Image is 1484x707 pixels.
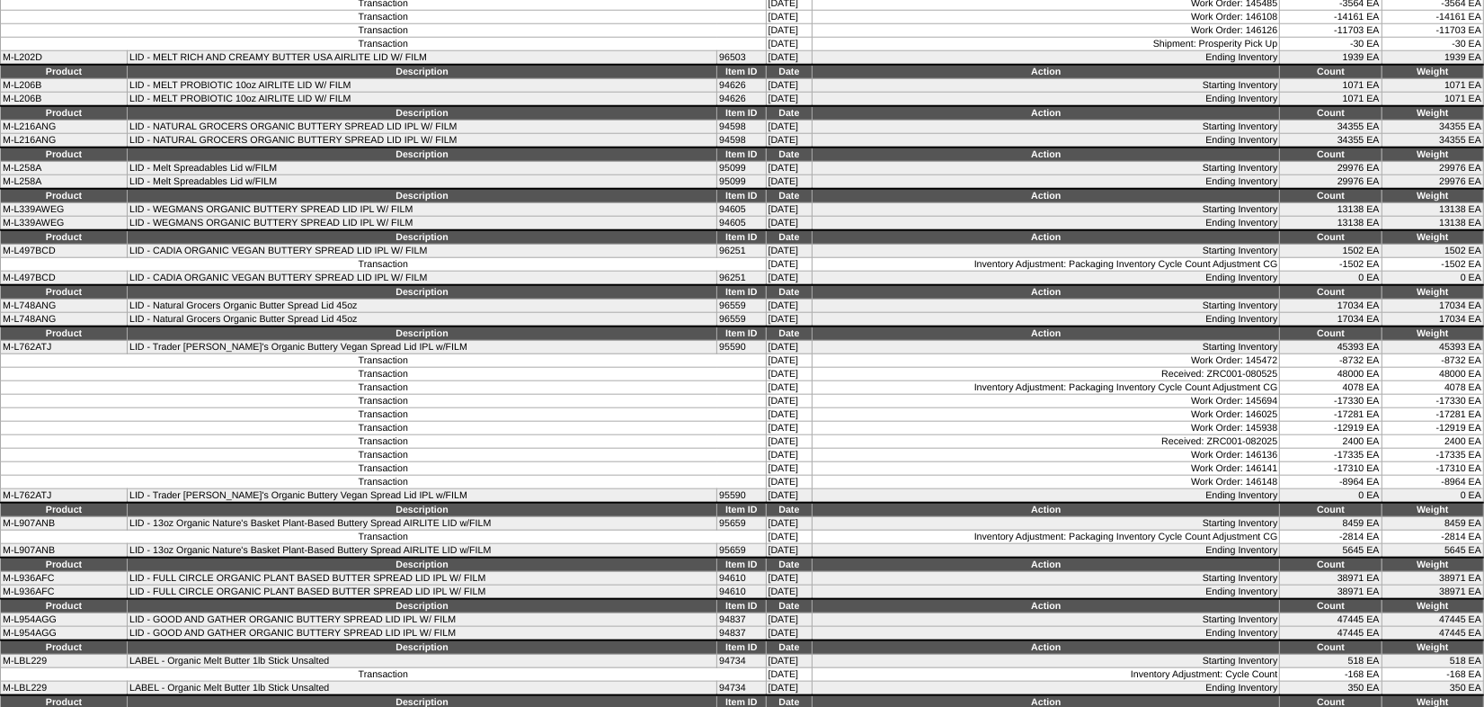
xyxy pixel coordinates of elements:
td: 13138 EA [1382,217,1483,231]
td: Transaction [1,449,767,462]
td: Inventory Adjustment: Packaging Inventory Cycle Count Adjustment CG [813,531,1280,544]
td: [DATE] [766,258,813,272]
td: 13138 EA [1382,203,1483,217]
td: Transaction [1,24,767,38]
td: Description [128,148,717,162]
td: 94610 [717,572,766,586]
td: M-L497BCD [1,272,128,286]
td: M-L206B [1,79,128,93]
td: [DATE] [766,435,813,449]
td: LID - MELT PROBIOTIC 10oz AIRLITE LID W/ FILM [128,79,717,93]
td: Action [813,106,1280,121]
td: Received: ZRC001-080525 [813,368,1280,381]
td: 96559 [717,313,766,327]
td: Received: ZRC001-082025 [813,435,1280,449]
td: 29976 EA [1382,162,1483,175]
td: M-L936AFC [1,572,128,586]
td: 1939 EA [1382,51,1483,66]
td: Transaction [1,422,767,435]
td: Ending Inventory [813,627,1280,641]
td: Item ID [717,558,766,572]
td: Description [128,558,717,572]
td: Weight [1382,106,1483,121]
td: Action [813,65,1280,79]
td: M-L762ATJ [1,341,128,354]
td: -8732 EA [1382,354,1483,368]
td: 95659 [717,517,766,531]
td: Description [128,230,717,245]
td: 96559 [717,300,766,313]
td: 45393 EA [1382,341,1483,354]
td: 94598 [717,121,766,134]
td: M-L216ANG [1,121,128,134]
td: 5645 EA [1382,544,1483,559]
td: 48000 EA [1280,368,1382,381]
td: Count [1280,599,1382,613]
td: [DATE] [766,203,813,217]
td: [DATE] [766,395,813,408]
td: 34355 EA [1280,134,1382,148]
td: Transaction [1,258,767,272]
td: 17034 EA [1382,300,1483,313]
td: [DATE] [766,572,813,586]
td: LID - CADIA ORGANIC VEGAN BUTTERY SPREAD LID IPL W/ FILM [128,245,717,258]
td: 38971 EA [1382,586,1483,600]
td: Transaction [1,395,767,408]
td: Action [813,503,1280,517]
td: Item ID [717,327,766,341]
td: Count [1280,558,1382,572]
td: 34355 EA [1382,134,1483,148]
td: Product [1,285,128,300]
td: 95590 [717,489,766,504]
td: Count [1280,148,1382,162]
td: 45393 EA [1280,341,1382,354]
td: 17034 EA [1280,313,1382,327]
td: Weight [1382,148,1483,162]
td: [DATE] [766,627,813,641]
td: [DATE] [766,462,813,476]
td: Starting Inventory [813,79,1280,93]
td: M-L216ANG [1,134,128,148]
td: 17034 EA [1382,313,1483,327]
td: [DATE] [766,422,813,435]
td: Weight [1382,285,1483,300]
td: Weight [1382,503,1483,517]
td: Starting Inventory [813,613,1280,627]
td: [DATE] [766,476,813,489]
td: Shipment: Prosperity Pick Up [813,38,1280,51]
td: -17335 EA [1382,449,1483,462]
td: -17330 EA [1280,395,1382,408]
td: Work Order: 146136 [813,449,1280,462]
td: Item ID [717,230,766,245]
td: M-L954AGG [1,627,128,641]
td: 1071 EA [1280,79,1382,93]
td: Item ID [717,503,766,517]
td: [DATE] [766,586,813,600]
td: LID - WEGMANS ORGANIC BUTTERY SPREAD LID IPL W/ FILM [128,217,717,231]
td: Work Order: 146025 [813,408,1280,422]
td: [DATE] [766,134,813,148]
td: Date [766,189,813,203]
td: Description [128,503,717,517]
td: [DATE] [766,544,813,559]
td: Starting Inventory [813,203,1280,217]
td: 47445 EA [1382,627,1483,641]
td: 96251 [717,272,766,286]
td: [DATE] [766,489,813,504]
td: 34355 EA [1382,121,1483,134]
td: 2400 EA [1280,435,1382,449]
td: -11703 EA [1280,24,1382,38]
td: 0 EA [1382,272,1483,286]
td: Item ID [717,65,766,79]
td: Work Order: 145694 [813,395,1280,408]
td: 94626 [717,79,766,93]
td: [DATE] [766,24,813,38]
td: Starting Inventory [813,245,1280,258]
td: Count [1280,106,1382,121]
td: 5645 EA [1280,544,1382,559]
td: -17330 EA [1382,395,1483,408]
td: Work Order: 146148 [813,476,1280,489]
td: Count [1280,285,1382,300]
td: Action [813,148,1280,162]
td: Product [1,65,128,79]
